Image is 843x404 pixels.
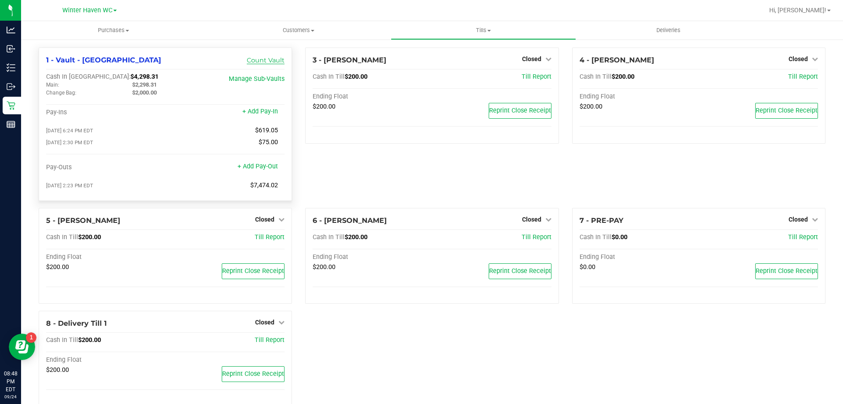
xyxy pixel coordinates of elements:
button: Reprint Close Receipt [755,103,818,119]
span: Reprint Close Receipt [222,267,284,275]
span: $619.05 [255,127,278,134]
span: $4,298.31 [130,73,159,80]
a: Till Report [788,233,818,241]
span: Change Bag: [46,90,76,96]
span: $200.00 [78,233,101,241]
span: $200.00 [580,103,602,110]
span: $75.00 [259,138,278,146]
a: Till Report [255,336,285,344]
span: Cash In Till [313,73,345,80]
a: Till Report [522,233,551,241]
p: 09/24 [4,393,17,400]
span: Closed [789,55,808,62]
span: $200.00 [345,233,367,241]
div: Pay-Outs [46,164,166,171]
inline-svg: Analytics [7,25,15,34]
span: Winter Haven WC [62,7,112,14]
inline-svg: Inbound [7,44,15,53]
span: Main: [46,82,59,88]
iframe: Resource center [9,334,35,360]
span: Closed [522,216,541,223]
span: Hi, [PERSON_NAME]! [769,7,826,14]
span: $200.00 [313,103,335,110]
span: Deliveries [645,26,692,34]
span: 3 - [PERSON_NAME] [313,56,386,64]
button: Reprint Close Receipt [222,263,285,279]
button: Reprint Close Receipt [222,366,285,382]
span: Cash In Till [580,73,612,80]
span: $2,000.00 [132,89,157,96]
a: Purchases [21,21,206,40]
span: Closed [522,55,541,62]
div: Pay-Ins [46,109,166,116]
span: $200.00 [612,73,634,80]
span: Customers [206,26,390,34]
span: Purchases [21,26,206,34]
a: Till Report [522,73,551,80]
a: Deliveries [576,21,761,40]
inline-svg: Outbound [7,82,15,91]
div: Ending Float [313,93,432,101]
span: Cash In Till [580,233,612,241]
div: Ending Float [580,93,699,101]
button: Reprint Close Receipt [489,103,551,119]
iframe: Resource center unread badge [26,332,36,343]
span: 8 - Delivery Till 1 [46,319,107,328]
span: $200.00 [345,73,367,80]
p: 08:48 PM EDT [4,370,17,393]
a: + Add Pay-Out [238,163,278,170]
div: Ending Float [46,356,166,364]
div: Ending Float [313,253,432,261]
a: + Add Pay-In [242,108,278,115]
a: Till Report [788,73,818,80]
span: [DATE] 6:24 PM EDT [46,127,93,134]
span: Cash In Till [46,336,78,344]
span: $200.00 [78,336,101,344]
a: Count Vault [247,56,285,64]
a: Till Report [255,233,285,241]
span: Reprint Close Receipt [489,107,551,114]
span: [DATE] 2:23 PM EDT [46,182,93,189]
span: Cash In Till [46,233,78,241]
inline-svg: Inventory [7,63,15,72]
span: 1 - Vault - [GEOGRAPHIC_DATA] [46,56,161,64]
span: 4 - [PERSON_NAME] [580,56,654,64]
span: $200.00 [46,366,69,374]
span: $0.00 [580,263,595,271]
span: Closed [255,319,274,326]
div: Ending Float [580,253,699,261]
a: Manage Sub-Vaults [229,75,285,83]
span: Reprint Close Receipt [756,107,818,114]
span: 6 - [PERSON_NAME] [313,216,387,225]
span: Cash In Till [313,233,345,241]
inline-svg: Retail [7,101,15,110]
inline-svg: Reports [7,120,15,129]
button: Reprint Close Receipt [489,263,551,279]
a: Tills [391,21,576,40]
div: Ending Float [46,253,166,261]
a: Customers [206,21,391,40]
button: Reprint Close Receipt [755,263,818,279]
span: $200.00 [313,263,335,271]
span: [DATE] 2:30 PM EDT [46,139,93,146]
span: Closed [789,216,808,223]
span: Tills [391,26,575,34]
span: Closed [255,216,274,223]
span: 7 - PRE-PAY [580,216,623,225]
span: 5 - [PERSON_NAME] [46,216,120,225]
span: Reprint Close Receipt [489,267,551,275]
span: Reprint Close Receipt [756,267,818,275]
span: $200.00 [46,263,69,271]
span: $2,298.31 [132,81,157,88]
span: Reprint Close Receipt [222,370,284,378]
span: Cash In [GEOGRAPHIC_DATA]: [46,73,130,80]
span: $7,474.02 [250,182,278,189]
span: $0.00 [612,233,627,241]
